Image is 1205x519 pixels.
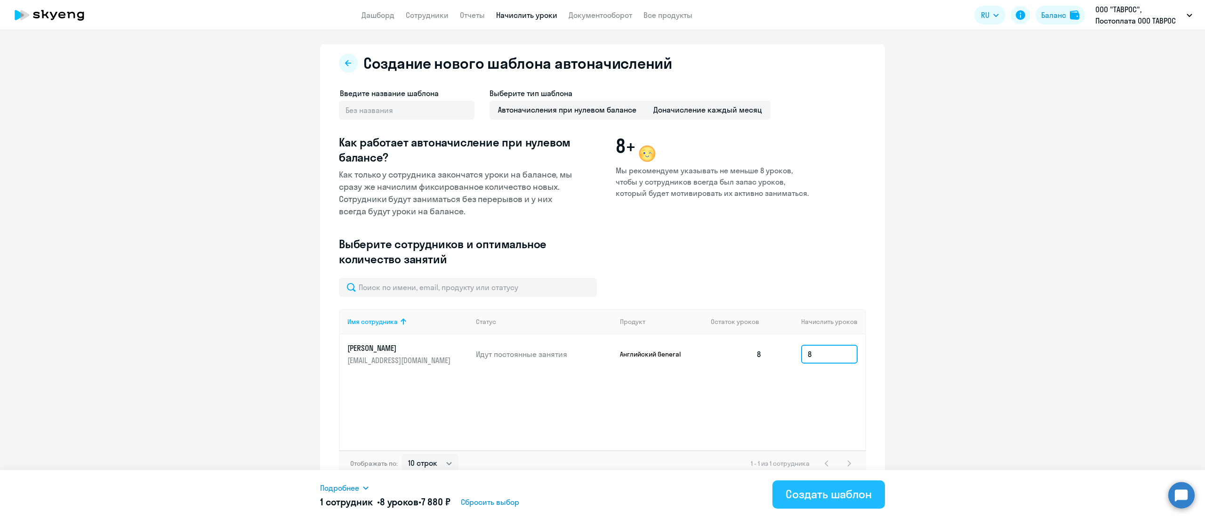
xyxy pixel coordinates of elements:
[339,278,597,297] input: Поиск по имени, email, продукту или статусу
[772,480,885,509] button: Создать шаблон
[347,355,453,365] p: [EMAIL_ADDRESS][DOMAIN_NAME]
[974,6,1005,24] button: RU
[320,482,359,494] span: Подробнее
[339,169,577,218] p: Как только у сотрудника закончатся уроки на балансе, мы сразу же начислим фиксированное количеств...
[620,317,704,326] div: Продукт
[347,317,468,326] div: Имя сотрудника
[421,496,450,508] span: 7 880 ₽
[769,309,865,334] th: Начислить уроков
[620,350,691,358] p: Английский General
[460,10,485,20] a: Отчеты
[981,9,989,21] span: RU
[616,165,810,199] p: Мы рекомендуем указывать не меньше 8 уроков, чтобы у сотрудников всегда был запас уроков, который...
[751,459,810,468] span: 1 - 1 из 1 сотрудника
[1095,4,1183,26] p: ООО "ТАВРОС", Постоплата ООО ТАВРОС
[711,317,769,326] div: Остаток уроков
[569,10,632,20] a: Документооборот
[1070,10,1079,20] img: balance
[361,10,394,20] a: Дашборд
[645,101,771,120] span: Доначисление каждый месяц
[340,89,439,98] span: Введите название шаблона
[643,10,692,20] a: Все продукты
[363,54,672,73] h2: Создание нового шаблона автоначислений
[1036,6,1085,24] button: Балансbalance
[476,349,612,359] p: Идут постоянные занятия
[476,317,496,326] div: Статус
[1041,9,1066,21] div: Баланс
[616,135,635,157] span: 8+
[620,317,645,326] div: Продукт
[347,343,468,365] a: [PERSON_NAME][EMAIL_ADDRESS][DOMAIN_NAME]
[350,459,398,468] span: Отображать по:
[339,101,474,120] input: Без названия
[406,10,449,20] a: Сотрудники
[703,334,769,374] td: 8
[347,343,453,353] p: [PERSON_NAME]
[496,10,557,20] a: Начислить уроки
[786,487,872,502] div: Создать шаблон
[320,495,450,509] h5: 1 сотрудник • •
[1091,4,1197,26] button: ООО "ТАВРОС", Постоплата ООО ТАВРОС
[339,236,577,267] h3: Выберите сотрудников и оптимальное количество занятий
[339,135,577,165] h3: Как работает автоначисление при нулевом балансе?
[347,317,398,326] div: Имя сотрудника
[461,496,519,508] span: Сбросить выбор
[490,88,771,99] h4: Выберите тип шаблона
[490,101,645,120] span: Автоначисления при нулевом балансе
[476,317,612,326] div: Статус
[380,496,418,508] span: 8 уроков
[636,142,659,165] img: wink
[711,317,759,326] span: Остаток уроков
